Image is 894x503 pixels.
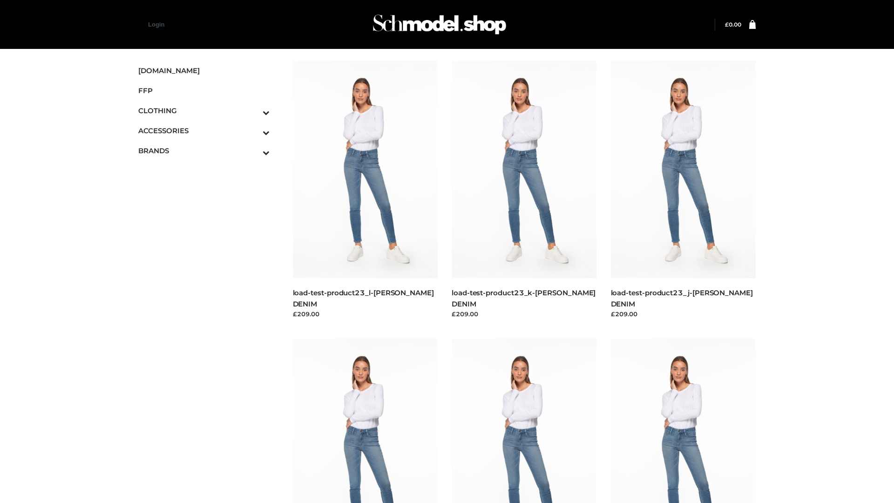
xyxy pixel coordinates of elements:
a: ACCESSORIESToggle Submenu [138,121,270,141]
span: CLOTHING [138,105,270,116]
a: Login [148,21,164,28]
button: Toggle Submenu [237,141,270,161]
a: load-test-product23_k-[PERSON_NAME] DENIM [452,288,596,308]
img: Schmodel Admin 964 [370,6,509,43]
bdi: 0.00 [725,21,741,28]
span: BRANDS [138,145,270,156]
button: Toggle Submenu [237,101,270,121]
a: load-test-product23_l-[PERSON_NAME] DENIM [293,288,434,308]
span: FFP [138,85,270,96]
a: load-test-product23_j-[PERSON_NAME] DENIM [611,288,753,308]
div: £209.00 [611,309,756,319]
span: £ [725,21,729,28]
button: Toggle Submenu [237,121,270,141]
div: £209.00 [293,309,438,319]
a: [DOMAIN_NAME] [138,61,270,81]
span: ACCESSORIES [138,125,270,136]
div: £209.00 [452,309,597,319]
a: £0.00 [725,21,741,28]
span: [DOMAIN_NAME] [138,65,270,76]
a: FFP [138,81,270,101]
a: CLOTHINGToggle Submenu [138,101,270,121]
a: BRANDSToggle Submenu [138,141,270,161]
